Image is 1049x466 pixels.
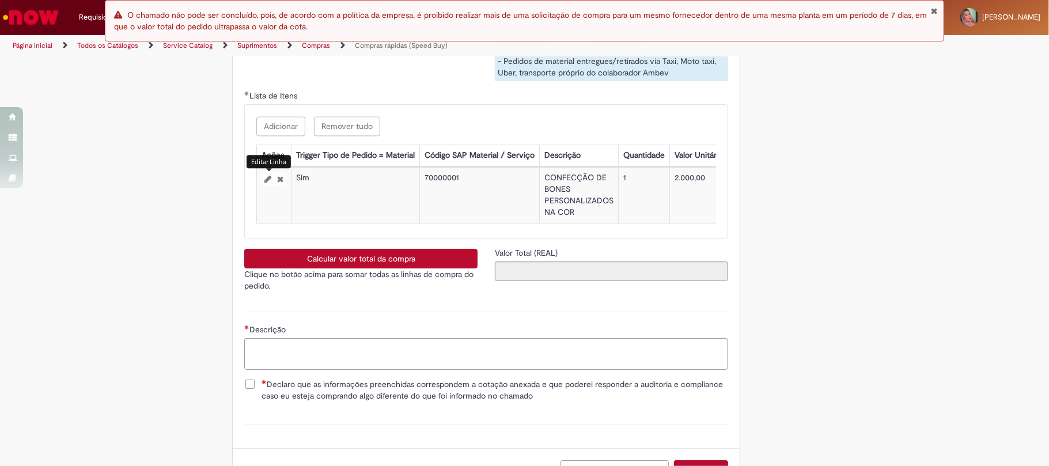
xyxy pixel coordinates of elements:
span: Descrição [249,324,288,335]
th: Descrição [540,145,619,166]
span: Obrigatório Preenchido [244,91,249,96]
th: Quantidade [619,145,670,166]
td: 2.000,00 [670,168,728,223]
a: Service Catalog [163,41,213,50]
textarea: Descrição [244,338,728,370]
span: [PERSON_NAME] [982,12,1040,22]
span: Lista de Itens [249,90,300,101]
span: Somente leitura - Valor Total (REAL) [495,248,560,258]
th: Código SAP Material / Serviço [420,145,540,166]
a: Suprimentos [237,41,277,50]
span: O chamado não pode ser concluído, pois, de acordo com a política da empresa, é proibido realizar ... [114,10,927,32]
th: Ações [257,145,291,166]
a: Compras rápidas (Speed Buy) [355,41,448,50]
td: CONFECÇÃO DE BONES PERSONALIZADOS NA COR [540,168,619,223]
button: Fechar Notificação [930,6,938,16]
img: ServiceNow [1,6,60,29]
td: 1 [619,168,670,223]
th: Trigger Tipo de Pedido = Material [291,145,420,166]
div: Editar Linha [247,155,291,168]
td: 70000001 [420,168,540,223]
ul: Trilhas de página [9,35,691,56]
input: Valor Total (REAL) [495,262,728,281]
span: Necessários [244,325,249,329]
a: Compras [302,41,330,50]
a: Página inicial [13,41,52,50]
button: Calcular valor total da compra [244,249,478,268]
th: Valor Unitário [670,145,728,166]
span: Necessários [262,380,267,384]
label: Somente leitura - Valor Total (REAL) [495,247,560,259]
div: - Pedidos de material entregues/retirados via Taxi, Moto taxi, Uber, transporte próprio do colabo... [495,52,728,81]
p: Clique no botão acima para somar todas as linhas de compra do pedido. [244,268,478,291]
span: Requisições [79,12,119,23]
a: Todos os Catálogos [77,41,138,50]
td: Sim [291,168,420,223]
span: Declaro que as informações preenchidas correspondem a cotação anexada e que poderei responder a a... [262,378,728,401]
